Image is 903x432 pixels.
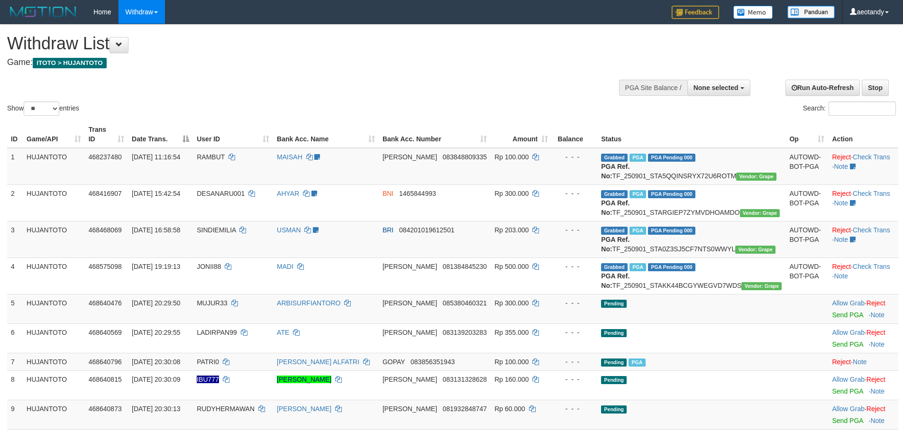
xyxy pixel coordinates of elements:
span: Pending [601,329,627,337]
td: 6 [7,323,23,353]
span: [DATE] 20:30:09 [132,376,180,383]
span: [DATE] 15:42:54 [132,190,180,197]
span: Rp 355.000 [494,329,529,336]
td: · · [828,184,898,221]
span: · [832,329,866,336]
span: None selected [693,84,739,92]
span: 468237480 [89,153,122,161]
td: AUTOWD-BOT-PGA [785,257,828,294]
td: HUJANTOTO [23,353,85,370]
span: 468640873 [89,405,122,413]
span: Copy 081932848747 to clipboard [443,405,487,413]
td: HUJANTOTO [23,257,85,294]
td: · · [828,148,898,185]
div: - - - [556,328,593,337]
h1: Withdraw List [7,34,593,53]
span: Copy 083848809335 to clipboard [443,153,487,161]
span: Grabbed [601,190,628,198]
span: Vendor URL: https://settle31.1velocity.biz [740,209,780,217]
a: AHYAR [277,190,299,197]
b: PGA Ref. No: [601,272,629,289]
td: · [828,294,898,323]
span: Marked by aeorizki [629,190,646,198]
a: Note [834,199,848,207]
span: [PERSON_NAME] [383,153,437,161]
a: MADI [277,263,293,270]
a: Reject [832,190,851,197]
th: Game/API: activate to sort column ascending [23,121,85,148]
span: BRI [383,226,393,234]
td: TF_250901_STARGIEP7ZYMVDHOAMDO [597,184,785,221]
span: JONII88 [197,263,221,270]
b: PGA Ref. No: [601,199,629,216]
span: 468640815 [89,376,122,383]
span: Copy 081384845230 to clipboard [443,263,487,270]
a: [PERSON_NAME] [277,405,331,413]
span: PGA Pending [648,227,695,235]
img: Button%20Memo.svg [733,6,773,19]
a: Reject [832,263,851,270]
td: TF_250901_STA0Z3SJ5CF7NTS0WWYL [597,221,785,257]
td: TF_250901_STAKK44BCGYWEGVD7WDS [597,257,785,294]
span: Marked by aeovivi [629,154,646,162]
span: Marked by aeokris [629,227,646,235]
div: - - - [556,375,593,384]
a: Check Trans [853,190,890,197]
a: Reject [832,153,851,161]
td: · [828,323,898,353]
td: 4 [7,257,23,294]
span: Vendor URL: https://settle31.1velocity.biz [735,246,775,254]
th: Trans ID: activate to sort column ascending [85,121,128,148]
span: · [832,405,866,413]
a: [PERSON_NAME] ALFATRI [277,358,359,366]
span: 468468069 [89,226,122,234]
span: Rp 300.000 [494,190,529,197]
span: Grabbed [601,227,628,235]
div: - - - [556,152,593,162]
img: Feedback.jpg [672,6,719,19]
div: - - - [556,189,593,198]
td: 1 [7,148,23,185]
span: 468640796 [89,358,122,366]
th: Bank Acc. Name: activate to sort column ascending [273,121,379,148]
span: Copy 085380460321 to clipboard [443,299,487,307]
span: Rp 60.000 [494,405,525,413]
span: RAMBUT [197,153,225,161]
div: - - - [556,262,593,271]
span: Pending [601,376,627,384]
span: [DATE] 20:29:50 [132,299,180,307]
span: GOPAY [383,358,405,366]
a: USMAN [277,226,301,234]
td: 2 [7,184,23,221]
th: Op: activate to sort column ascending [785,121,828,148]
a: Stop [862,80,889,96]
span: DESANARU001 [197,190,245,197]
label: Search: [803,101,896,116]
span: Rp 160.000 [494,376,529,383]
a: Note [870,417,885,424]
h4: Game: [7,58,593,67]
th: Action [828,121,898,148]
span: MUJUR33 [197,299,228,307]
td: AUTOWD-BOT-PGA [785,148,828,185]
a: Reject [832,358,851,366]
a: Allow Grab [832,376,864,383]
input: Search: [829,101,896,116]
div: - - - [556,298,593,308]
span: Vendor URL: https://settle31.1velocity.biz [736,173,776,181]
td: 3 [7,221,23,257]
a: Note [834,272,848,280]
td: TF_250901_STA5QQINSRYX72U6ROTM [597,148,785,185]
a: Reject [832,226,851,234]
div: PGA Site Balance / [619,80,687,96]
td: · [828,400,898,429]
span: Rp 500.000 [494,263,529,270]
a: Check Trans [853,263,890,270]
span: Grabbed [601,154,628,162]
b: PGA Ref. No: [601,163,629,180]
span: PGA Pending [648,154,695,162]
span: [DATE] 20:30:08 [132,358,180,366]
span: Copy 083131328628 to clipboard [443,376,487,383]
span: LADIRPAN99 [197,329,237,336]
span: Marked by aeosyak [629,263,646,271]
